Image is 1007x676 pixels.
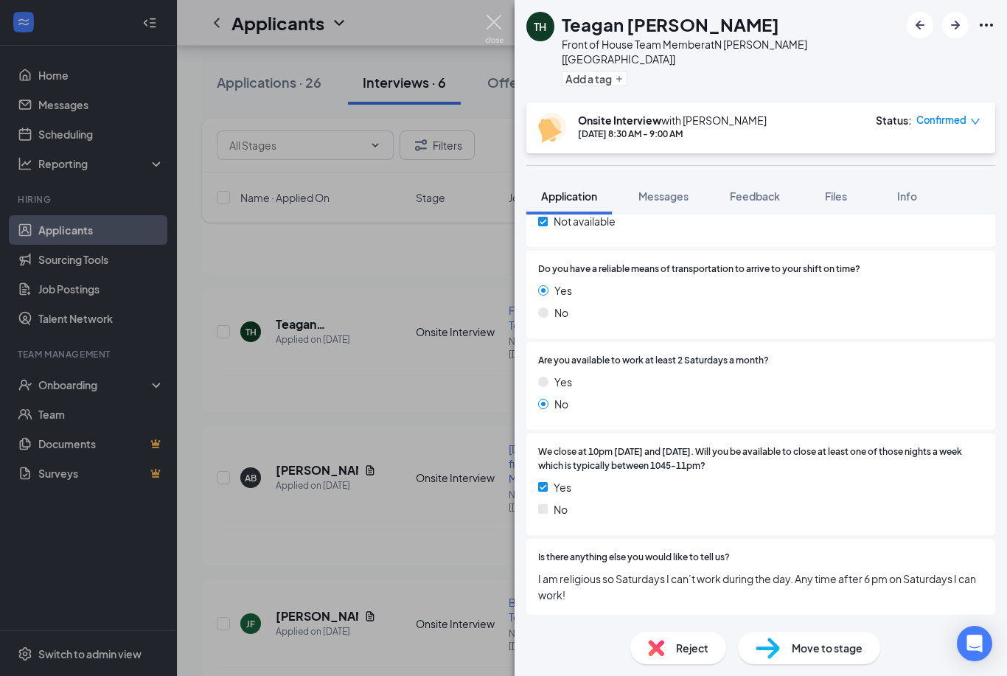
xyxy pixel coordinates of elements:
[538,571,983,603] span: I am religious so Saturdays I can’t work during the day. Any time after 6 pm on Saturdays I can w...
[897,189,917,203] span: Info
[916,113,966,128] span: Confirmed
[638,189,689,203] span: Messages
[554,479,571,495] span: Yes
[538,262,860,276] span: Do you have a reliable means of transportation to arrive to your shift on time?
[615,74,624,83] svg: Plus
[947,16,964,34] svg: ArrowRight
[907,12,933,38] button: ArrowLeftNew
[562,71,627,86] button: PlusAdd a tag
[562,37,900,66] div: Front of House Team Member at N [PERSON_NAME] [[GEOGRAPHIC_DATA]]
[578,113,767,128] div: with [PERSON_NAME]
[942,12,969,38] button: ArrowRight
[578,128,767,140] div: [DATE] 8:30 AM - 9:00 AM
[792,640,863,656] span: Move to stage
[538,551,730,565] span: Is there anything else you would like to tell us?
[578,114,661,127] b: Onsite Interview
[730,189,780,203] span: Feedback
[554,213,616,229] span: Not available
[554,501,568,518] span: No
[957,626,992,661] div: Open Intercom Messenger
[825,189,847,203] span: Files
[554,304,568,321] span: No
[538,445,983,473] span: We close at 10pm [DATE] and [DATE]. Will you be available to close at least one of those nights a...
[876,113,912,128] div: Status :
[538,354,769,368] span: Are you available to work at least 2 Saturdays a month?
[554,282,572,299] span: Yes
[978,16,995,34] svg: Ellipses
[911,16,929,34] svg: ArrowLeftNew
[562,12,779,37] h1: Teagan [PERSON_NAME]
[554,374,572,390] span: Yes
[534,19,546,34] div: TH
[541,189,597,203] span: Application
[676,640,708,656] span: Reject
[554,396,568,412] span: No
[970,116,980,127] span: down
